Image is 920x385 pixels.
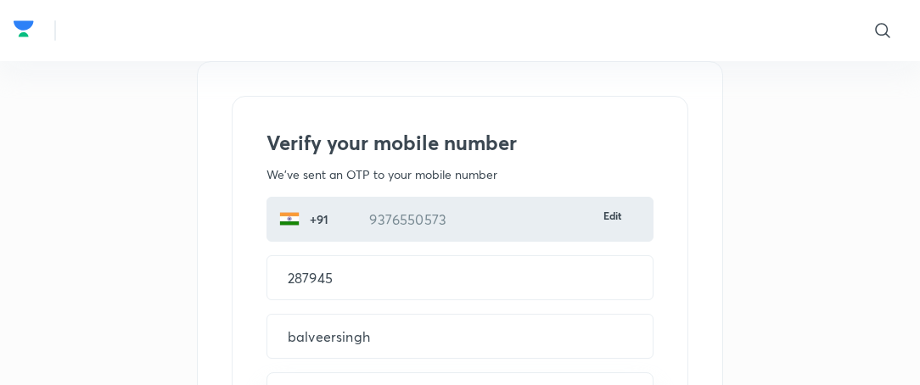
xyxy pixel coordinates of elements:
[14,16,34,46] a: Company Logo
[279,209,300,229] img: India
[603,208,627,223] h6: Edit
[266,165,654,183] p: We've sent an OTP to your mobile number
[267,256,653,299] input: One time password
[266,131,654,155] h2: Verify your mobile number
[267,315,653,358] input: Name
[14,16,34,42] img: Company Logo
[603,208,627,230] a: Edit
[300,210,335,228] p: +91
